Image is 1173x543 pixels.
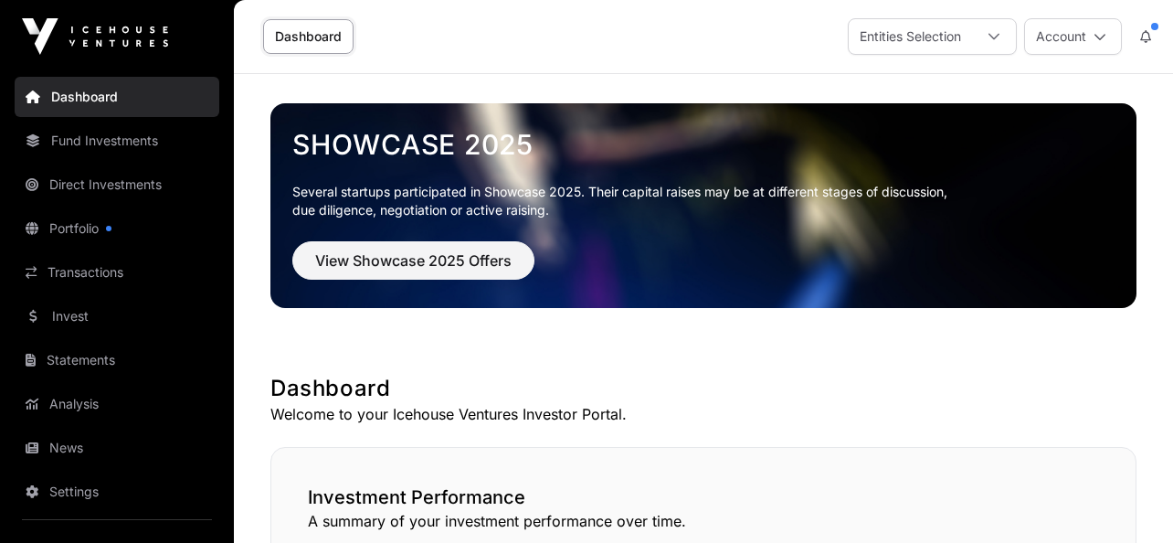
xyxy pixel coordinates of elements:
h2: Investment Performance [308,484,1099,510]
a: Statements [15,340,219,380]
a: View Showcase 2025 Offers [292,260,534,278]
img: Icehouse Ventures Logo [22,18,168,55]
p: A summary of your investment performance over time. [308,510,1099,532]
a: Transactions [15,252,219,293]
a: Dashboard [263,19,354,54]
span: View Showcase 2025 Offers [315,250,512,271]
button: View Showcase 2025 Offers [292,241,534,280]
a: Settings [15,472,219,512]
p: Several startups participated in Showcase 2025. Their capital raises may be at different stages o... [292,183,1115,219]
div: Entities Selection [849,19,972,54]
img: Showcase 2025 [270,103,1136,308]
a: Dashboard [15,77,219,117]
a: Direct Investments [15,165,219,205]
a: Invest [15,296,219,336]
button: Account [1024,18,1122,55]
h1: Dashboard [270,374,1136,403]
a: Fund Investments [15,121,219,161]
a: Portfolio [15,208,219,249]
a: Showcase 2025 [292,128,1115,161]
p: Welcome to your Icehouse Ventures Investor Portal. [270,403,1136,425]
a: News [15,428,219,468]
a: Analysis [15,384,219,424]
iframe: Chat Widget [1082,455,1173,543]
